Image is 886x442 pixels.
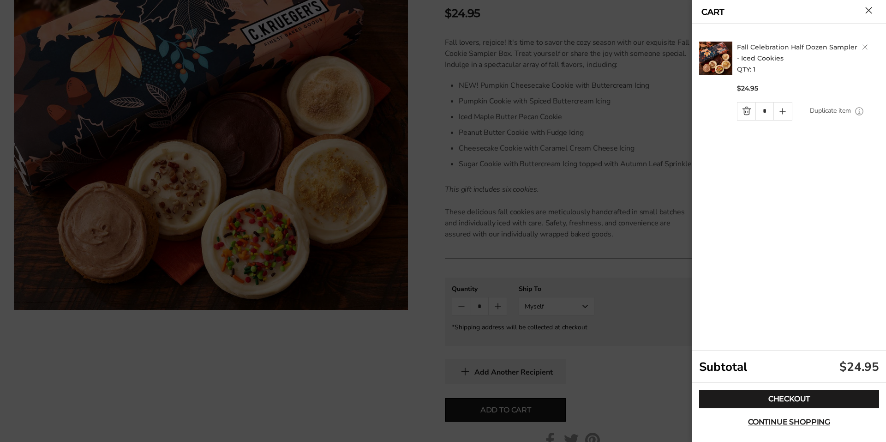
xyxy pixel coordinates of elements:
span: Continue shopping [748,418,830,426]
a: CART [701,8,724,16]
a: Quantity minus button [737,103,755,120]
h2: QTY: 1 [737,42,882,75]
input: Quantity Input [755,103,773,120]
a: Delete product [862,44,868,50]
button: Close cart [865,7,872,14]
button: Continue shopping [699,413,879,431]
span: $24.95 [737,84,758,93]
a: Checkout [699,390,879,408]
div: $24.95 [839,359,879,375]
div: Subtotal [692,351,886,383]
a: Duplicate item [810,106,851,116]
a: Fall Celebration Half Dozen Sampler - Iced Cookies [737,43,857,62]
img: C. Krueger's. image [699,42,732,75]
iframe: Sign Up via Text for Offers [7,407,96,435]
a: Quantity plus button [774,103,792,120]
